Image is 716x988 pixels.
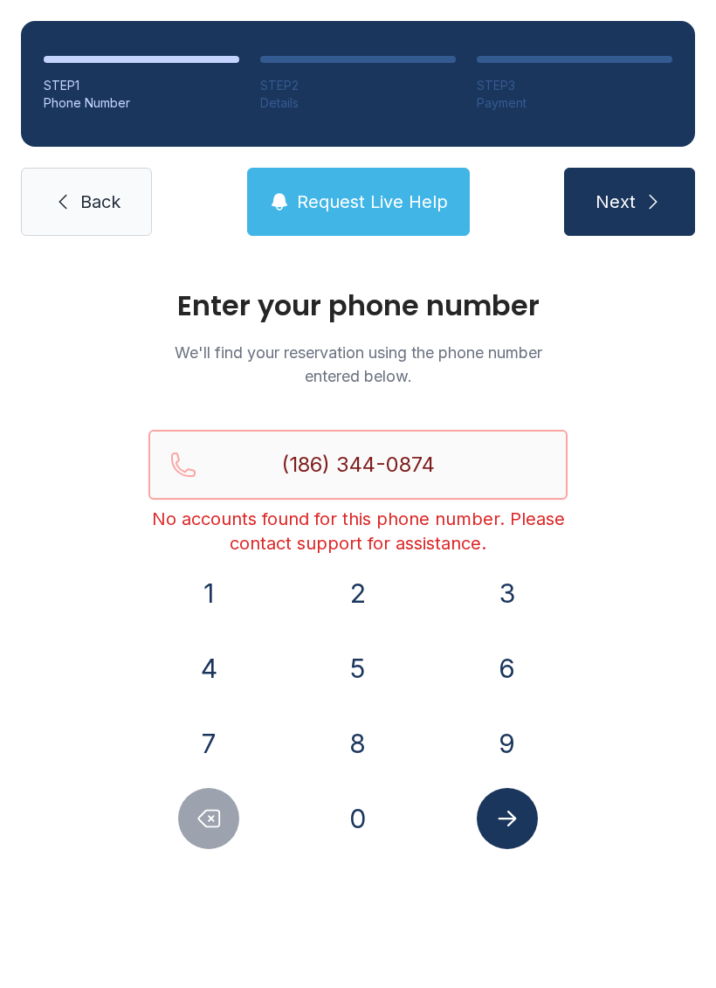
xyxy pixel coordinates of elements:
span: Back [80,190,120,214]
span: Next [596,190,636,214]
button: 6 [477,638,538,699]
button: 9 [477,713,538,774]
div: STEP 3 [477,77,672,94]
div: STEP 2 [260,77,456,94]
div: No accounts found for this phone number. Please contact support for assistance. [148,507,568,556]
button: Delete number [178,788,239,849]
button: 0 [327,788,389,849]
span: Request Live Help [297,190,448,214]
div: Details [260,94,456,112]
div: Payment [477,94,672,112]
div: STEP 1 [44,77,239,94]
button: 5 [327,638,389,699]
h1: Enter your phone number [148,292,568,320]
button: 2 [327,563,389,624]
button: 4 [178,638,239,699]
input: Reservation phone number [148,430,568,500]
button: 1 [178,563,239,624]
button: Submit lookup form [477,788,538,849]
p: We'll find your reservation using the phone number entered below. [148,341,568,388]
button: 3 [477,563,538,624]
button: 7 [178,713,239,774]
div: Phone Number [44,94,239,112]
button: 8 [327,713,389,774]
